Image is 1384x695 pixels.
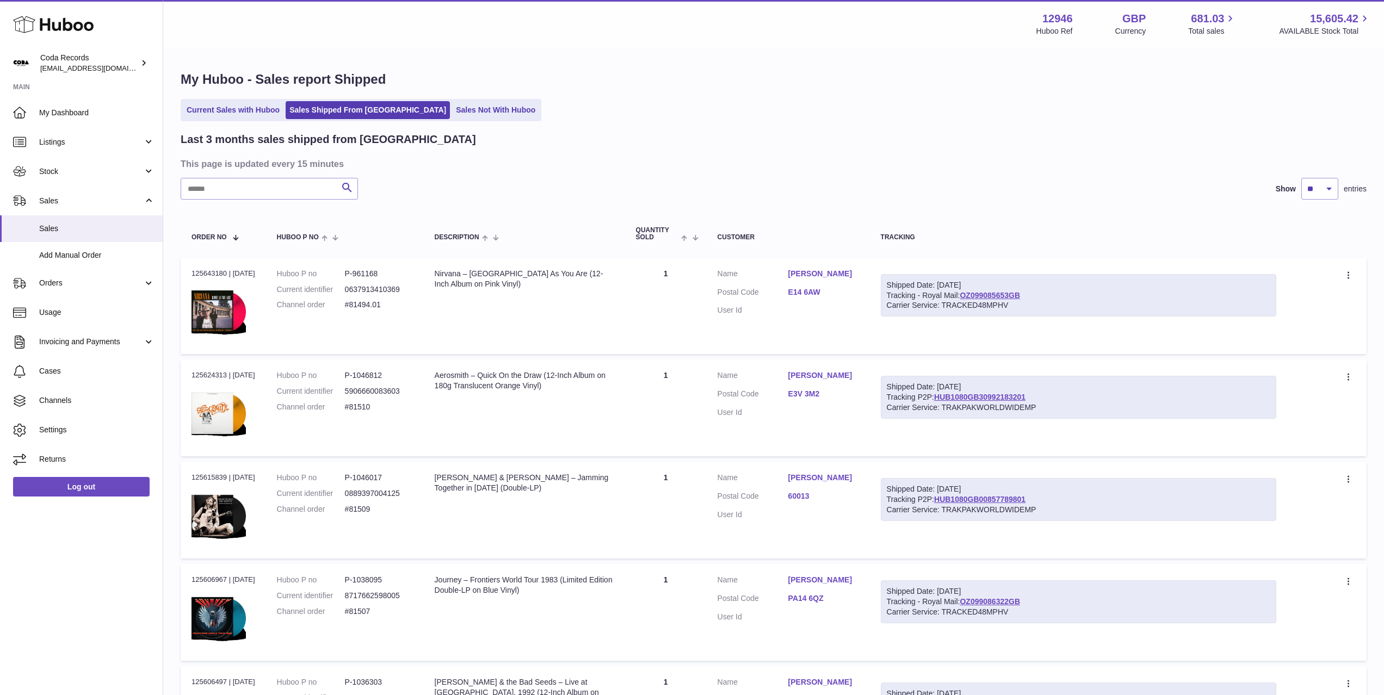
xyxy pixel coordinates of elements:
div: Shipped Date: [DATE] [887,280,1271,290]
a: OZ099086322GB [960,597,1020,606]
dd: 0637913410369 [345,284,413,295]
span: Invoicing and Payments [39,337,143,347]
dt: Channel order [277,504,345,514]
dd: #81510 [345,402,413,412]
a: [PERSON_NAME] [788,473,859,483]
a: [PERSON_NAME] [788,575,859,585]
span: Total sales [1188,26,1237,36]
a: [PERSON_NAME] [788,677,859,687]
div: 125615839 | [DATE] [191,473,255,482]
dd: #81494.01 [345,300,413,310]
a: Sales Not With Huboo [452,101,539,119]
dt: Current identifier [277,591,345,601]
a: Sales Shipped From [GEOGRAPHIC_DATA] [286,101,450,119]
span: Quantity Sold [636,227,679,241]
div: Coda Records [40,53,138,73]
div: Tracking - Royal Mail: [881,580,1277,623]
div: Carrier Service: TRAKPAKWORLDWIDEMP [887,505,1271,515]
span: 681.03 [1191,11,1224,26]
img: 1742490586.png [191,588,246,647]
span: Orders [39,278,143,288]
span: Channels [39,395,155,406]
div: Huboo Ref [1036,26,1073,36]
a: HUB1080GB30992183201 [934,393,1025,401]
a: 681.03 Total sales [1188,11,1237,36]
dt: Channel order [277,402,345,412]
td: 1 [625,564,707,661]
span: Settings [39,425,155,435]
dt: User Id [718,510,788,520]
a: OZ099085653GB [960,291,1020,300]
div: Shipped Date: [DATE] [887,382,1271,392]
span: My Dashboard [39,108,155,118]
div: Carrier Service: TRACKED48MPHV [887,607,1271,617]
dt: Current identifier [277,386,345,396]
span: Listings [39,137,143,147]
dt: User Id [718,612,788,622]
dt: Huboo P no [277,677,345,687]
dd: 8717662598005 [345,591,413,601]
span: entries [1344,184,1367,194]
dt: Channel order [277,300,345,310]
div: Shipped Date: [DATE] [887,586,1271,597]
label: Show [1276,184,1296,194]
div: Currency [1115,26,1146,36]
dd: P-1046812 [345,370,413,381]
span: 15,605.42 [1310,11,1358,26]
dt: Huboo P no [277,269,345,279]
div: Customer [718,234,859,241]
h2: Last 3 months sales shipped from [GEOGRAPHIC_DATA] [181,132,476,147]
span: [EMAIL_ADDRESS][DOMAIN_NAME] [40,64,160,72]
dt: Current identifier [277,488,345,499]
div: Carrier Service: TRACKED48MPHV [887,300,1271,311]
a: 15,605.42 AVAILABLE Stock Total [1279,11,1371,36]
h3: This page is updated every 15 minutes [181,158,1364,170]
dd: P-1036303 [345,677,413,687]
dt: Name [718,677,788,690]
a: PA14 6QZ [788,593,859,604]
img: haz@pcatmedia.com [13,55,29,71]
span: Add Manual Order [39,250,155,260]
div: 125643180 | [DATE] [191,269,255,278]
span: Sales [39,224,155,234]
div: [PERSON_NAME] & [PERSON_NAME] – Jamming Together in [DATE] (Double-LP) [435,473,614,493]
div: 125624313 | [DATE] [191,370,255,380]
a: Log out [13,477,150,497]
dt: Channel order [277,606,345,617]
span: Sales [39,196,143,206]
a: 60013 [788,491,859,501]
td: 1 [625,359,707,456]
div: Carrier Service: TRAKPAKWORLDWIDEMP [887,402,1271,413]
div: 125606497 | [DATE] [191,677,255,687]
a: HUB1080GB00857789801 [934,495,1025,504]
span: Stock [39,166,143,177]
dt: User Id [718,305,788,315]
div: Tracking [881,234,1277,241]
dd: P-1038095 [345,575,413,585]
a: [PERSON_NAME] [788,370,859,381]
dd: #81509 [345,504,413,514]
a: [PERSON_NAME] [788,269,859,279]
div: Tracking - Royal Mail: [881,274,1277,317]
span: Order No [191,234,227,241]
dt: Postal Code [718,491,788,504]
dd: 5906660083603 [345,386,413,396]
dt: Postal Code [718,287,788,300]
dt: Name [718,575,788,588]
dd: 0889397004125 [345,488,413,499]
img: 1748966617.png [191,384,246,443]
dt: Postal Code [718,593,788,606]
div: Aerosmith – Quick On the Draw (12-Inch Album on 180g Translucent Orange Vinyl) [435,370,614,391]
dt: Huboo P no [277,575,345,585]
dt: Name [718,370,788,383]
div: Nirvana – [GEOGRAPHIC_DATA] As You Are (12-Inch Album on Pink Vinyl) [435,269,614,289]
td: 1 [625,258,707,355]
dt: User Id [718,407,788,418]
dd: P-961168 [345,269,413,279]
a: Current Sales with Huboo [183,101,283,119]
span: Huboo P no [277,234,319,241]
span: AVAILABLE Stock Total [1279,26,1371,36]
span: Description [435,234,479,241]
span: Returns [39,454,155,464]
dt: Postal Code [718,389,788,402]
